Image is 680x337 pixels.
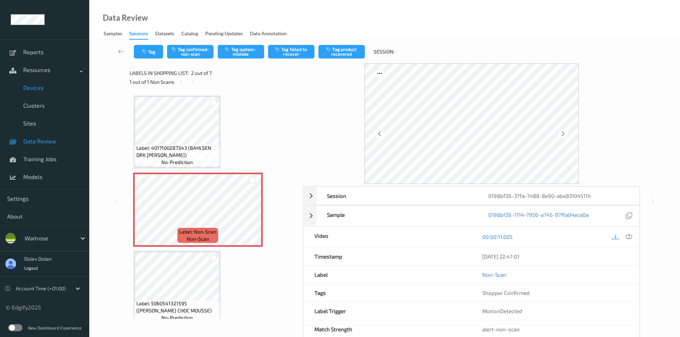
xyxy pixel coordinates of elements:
a: Sessions [129,29,155,40]
button: Tag failed to recover [268,45,314,58]
a: Datasets [155,29,181,39]
div: Sample0198bf26-7114-7956-a745-97ffa04eca0a [303,205,640,226]
div: 0198bf26-37fa-7488-8e90-abe831045114 [478,187,639,205]
button: Tag system-mistake [218,45,264,58]
span: no-prediction [161,159,193,166]
button: Tag [134,45,163,58]
div: Tags [304,284,472,302]
div: 1 out of 1 Non Scans [130,77,298,86]
button: Tag confirmed-non-scan [167,45,213,58]
span: no-prediction [161,314,193,321]
span: 2 out of 7 [191,70,212,77]
a: Data Annotation [250,29,294,39]
div: Timestamp [304,247,472,265]
span: Label: 5060541321595 ([PERSON_NAME] CHOC MOUSSE) [136,300,218,314]
div: Session0198bf26-37fa-7488-8e90-abe831045114 [303,187,640,205]
a: Non-Scan [482,271,507,278]
div: Sample [316,206,478,226]
a: Samples [104,29,129,39]
span: Labels in shopping list: [130,70,188,77]
span: Session: [374,48,394,55]
span: non-scan [187,235,209,242]
a: Pending Updates [205,29,250,39]
div: alert-non-scan [482,326,629,333]
button: Tag product recovered [318,45,365,58]
div: Session [316,187,478,205]
span: Shopper Confirmed [482,290,530,296]
div: Datasets [155,30,174,39]
a: Catalog [181,29,205,39]
a: 0198bf26-7114-7956-a745-97ffa04eca0a [488,211,589,221]
div: Sessions [129,30,148,40]
div: Label Trigger [304,302,472,320]
div: [DATE] 22:47:01 [482,253,629,260]
div: MotionDetected [472,302,639,320]
a: 00:00:11.005 [482,233,513,240]
div: Label [304,266,472,284]
div: Data Annotation [250,30,287,39]
span: Label: 4017100287343 (BAHLSEN DRK [PERSON_NAME]) [136,144,218,159]
span: Label: Non-Scan [179,228,216,235]
div: Pending Updates [205,30,243,39]
div: Data Review [103,14,148,21]
div: Catalog [181,30,198,39]
div: Samples [104,30,122,39]
div: Video [304,227,472,247]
